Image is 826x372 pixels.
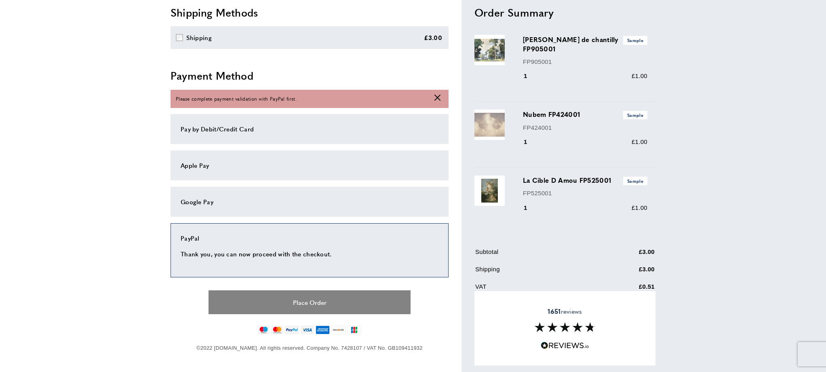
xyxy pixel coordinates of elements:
h2: Order Summary [474,5,655,20]
img: jcb [347,325,361,334]
h3: Nubem FP424001 [523,110,647,119]
td: Subtotal [475,247,598,263]
td: Shipping [475,264,598,280]
span: £1.00 [632,72,647,79]
img: mastercard [271,325,283,334]
img: visa [301,325,314,334]
img: paypal [285,325,299,334]
div: Pay by Debit/Credit Card [181,124,438,134]
img: american-express [316,325,330,334]
img: Reviews.io 5 stars [541,342,589,349]
td: VAT [475,282,598,298]
h3: La Cible D Amou FP525001 [523,175,647,185]
td: £3.00 [599,264,655,280]
div: PayPal [181,233,438,243]
img: Nubem FP424001 [474,110,505,140]
div: 1 [523,71,539,81]
img: discover [331,325,346,334]
div: Shipping [186,33,212,42]
p: FP905001 [523,57,647,67]
p: FP525001 [523,189,647,199]
span: £1.00 [632,138,647,145]
div: Google Pay [181,197,438,207]
span: Sample [623,36,647,45]
span: Sample [623,177,647,185]
span: reviews [548,307,582,315]
span: £1.00 [632,204,647,211]
h2: Shipping Methods [171,5,449,20]
h3: [PERSON_NAME] de chantilly FP905001 [523,35,647,54]
button: Place Order [209,290,411,314]
td: £3.00 [599,247,655,263]
strong: 1651 [548,306,560,316]
div: £3.00 [424,33,442,42]
p: Thank you, you can now proceed with the checkout. [181,249,438,259]
div: Apple Pay [181,161,438,170]
span: Sample [623,111,647,119]
img: La foret de chantilly FP905001 [474,35,505,66]
span: ©2022 [DOMAIN_NAME]. All rights reserved. Company No. 7428107 / VAT No. GB109411932 [196,345,422,351]
td: £0.51 [599,282,655,298]
p: FP424001 [523,123,647,133]
img: maestro [258,325,270,334]
img: Reviews section [535,322,595,332]
span: Please complete payment validation with PayPal first. [176,95,297,103]
img: La Cible D Amou FP525001 [474,175,505,206]
div: 1 [523,137,539,147]
div: 1 [523,203,539,213]
h2: Payment Method [171,68,449,83]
